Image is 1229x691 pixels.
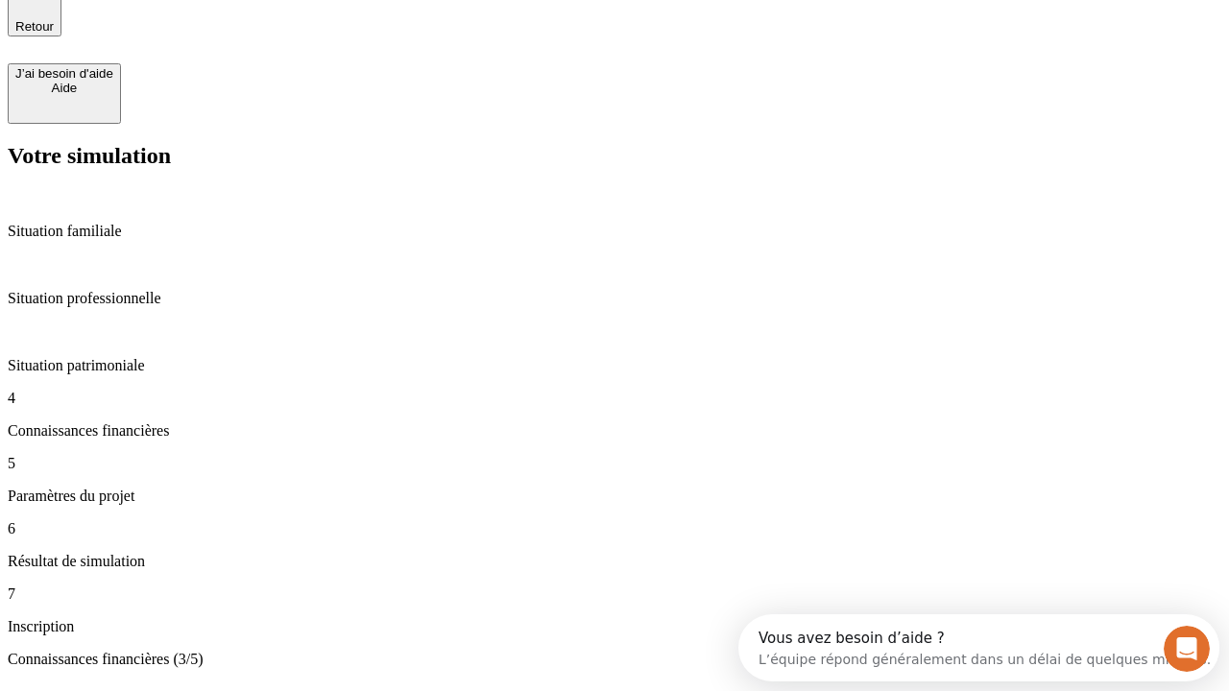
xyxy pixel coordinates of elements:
div: L’équipe répond généralement dans un délai de quelques minutes. [20,32,472,52]
p: 7 [8,585,1221,603]
p: Situation patrimoniale [8,357,1221,374]
p: Connaissances financières [8,422,1221,440]
p: Connaissances financières (3/5) [8,651,1221,668]
p: Inscription [8,618,1221,635]
div: Vous avez besoin d’aide ? [20,16,472,32]
p: Paramètres du projet [8,488,1221,505]
p: 4 [8,390,1221,407]
p: Résultat de simulation [8,553,1221,570]
iframe: Intercom live chat discovery launcher [738,614,1219,681]
span: Retour [15,19,54,34]
div: J’ai besoin d'aide [15,66,113,81]
button: J’ai besoin d'aideAide [8,63,121,124]
p: 6 [8,520,1221,537]
iframe: Intercom live chat [1164,626,1210,672]
p: 5 [8,455,1221,472]
div: Aide [15,81,113,95]
h2: Votre simulation [8,143,1221,169]
p: Situation familiale [8,223,1221,240]
div: Ouvrir le Messenger Intercom [8,8,529,60]
p: Situation professionnelle [8,290,1221,307]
